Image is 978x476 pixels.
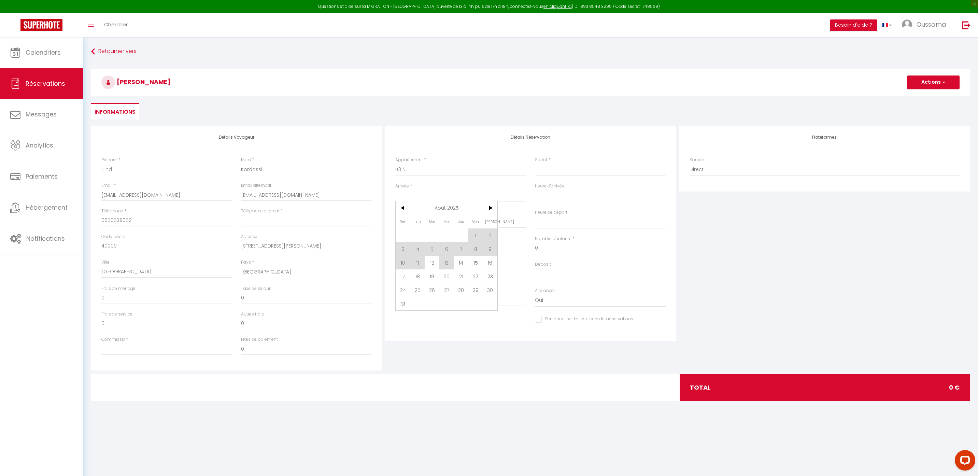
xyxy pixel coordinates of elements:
span: 11 [410,256,425,269]
span: Paiements [26,172,58,181]
span: Hébergement [26,203,68,212]
span: 27 [439,283,454,297]
span: 26 [425,283,439,297]
label: Statut [535,157,547,163]
span: > [483,201,498,215]
span: 2 [483,228,498,242]
label: Heure de départ [535,209,567,216]
a: ... Oussama [897,13,955,37]
label: Autres frais [241,311,264,318]
span: Notifications [26,234,65,243]
span: 20 [439,269,454,283]
label: Adresse [241,234,257,240]
span: 3 [396,242,410,256]
span: 28 [454,283,469,297]
label: Heure d'arrivée [535,183,564,190]
span: Lun [410,215,425,228]
span: 6 [439,242,454,256]
span: 29 [468,283,483,297]
label: Frais de paiement [241,336,278,343]
span: Mer [439,215,454,228]
img: Super Booking [20,19,62,31]
span: 12 [425,256,439,269]
span: 10 [396,256,410,269]
span: 1 [468,228,483,242]
span: 25 [410,283,425,297]
span: Ven [468,215,483,228]
label: A relancer [535,288,555,294]
span: Chercher [104,21,128,28]
span: 0 € [949,383,960,392]
span: 4 [410,242,425,256]
label: Pays [241,259,251,266]
span: < [396,201,410,215]
label: Téléphone alternatif [241,208,282,214]
button: Actions [907,75,960,89]
span: [PERSON_NAME] [483,215,498,228]
a: Chercher [99,13,133,37]
label: Email [101,182,113,189]
span: 7 [454,242,469,256]
img: ... [902,19,912,30]
span: Calendriers [26,48,61,57]
span: [PERSON_NAME] [101,78,170,86]
img: logout [962,21,970,29]
label: Nom [241,157,251,163]
label: Frais de ménage [101,285,136,292]
span: Réservations [26,79,65,88]
div: total [680,374,970,401]
span: 24 [396,283,410,297]
span: Mar [425,215,439,228]
span: 18 [410,269,425,283]
label: Commission [101,336,128,343]
span: 5 [425,242,439,256]
span: Dim [396,215,410,228]
a: en cliquant ici [543,3,572,9]
span: Jeu [454,215,469,228]
span: 17 [396,269,410,283]
label: Nombre d'enfants [535,236,571,242]
label: Appartement [395,157,423,163]
h4: Plateformes [690,135,960,140]
span: 22 [468,269,483,283]
span: Messages [26,110,57,118]
span: Oussama [917,20,946,29]
label: Taxe de séjour [241,285,270,292]
span: 15 [468,256,483,269]
span: 8 [468,242,483,256]
iframe: LiveChat chat widget [949,447,978,476]
span: 19 [425,269,439,283]
li: Informations [91,103,139,120]
span: 23 [483,269,498,283]
span: 14 [454,256,469,269]
span: 9 [483,242,498,256]
span: 21 [454,269,469,283]
label: Prénom [101,157,117,163]
label: Téléphone [101,208,123,214]
span: 31 [396,297,410,310]
label: Arrivée [395,183,409,190]
span: 13 [439,256,454,269]
span: 30 [483,283,498,297]
h4: Détails Voyageur [101,135,371,140]
a: Retourner vers [91,45,970,58]
button: Besoin d'aide ? [830,19,877,31]
span: Analytics [26,141,53,150]
label: Deposit [535,261,551,268]
label: Code postal [101,234,127,240]
label: Source [690,157,704,163]
span: 16 [483,256,498,269]
label: Ville [101,259,110,266]
label: Frais de service [101,311,132,318]
h4: Détails Réservation [395,135,665,140]
span: Août 2025 [410,201,483,215]
label: Email alternatif [241,182,271,189]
